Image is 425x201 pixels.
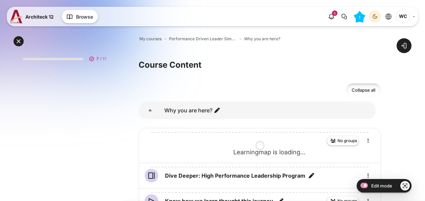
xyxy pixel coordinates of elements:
a: Show/Hide - Region [400,181,410,191]
i: Edit title [308,172,315,179]
i: Edit [364,172,372,180]
button: Light Mode Dark Mode [369,10,381,23]
div: Show notification window with 5 new notifications [325,10,337,23]
span: Collapse all [352,87,375,94]
span: Edit mode [371,183,392,188]
a: Edit [361,134,375,148]
div: Learningmap is loading... [165,148,374,157]
h3: Course Content [139,60,381,70]
a: Why you are here? [164,107,220,114]
button: No groups [327,136,359,146]
button: Browse [62,10,98,23]
span: / 17 [100,56,107,62]
img: No groups [330,138,336,144]
span: Architeck 12 [25,13,54,20]
nav: Navigation bar [139,35,381,43]
i: Edit section name [214,107,220,114]
img: Page icon [145,169,158,182]
a: Why you are here? [244,36,280,42]
i: Edit [364,137,372,145]
img: A12 [10,10,23,23]
button: Languages [382,10,395,23]
a: Performance Driven Leader Simulation_1 [169,36,237,42]
a: Level #1 [351,10,368,23]
a: Dive Deeper: High Performance Leadership Program [165,172,305,180]
div: 5 [332,10,337,16]
a: Edit [361,169,375,182]
span: Collapse [147,107,154,114]
span: 7 [96,56,99,62]
a: Collapse all [346,83,381,97]
a: Why you are here? [139,102,162,119]
span: Browse [76,13,93,20]
span: Wachirawit Chaiso [396,10,410,23]
a: User menu [396,10,415,23]
a: A12 A12 Architeck 12 [10,10,56,23]
div: Dark Mode [370,12,380,22]
a: My courses [139,36,162,42]
a: 7 / 17 [17,49,115,66]
span: No groups [337,138,357,144]
div: Level #1 [354,11,365,23]
button: There are 0 unread conversations [338,10,350,23]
